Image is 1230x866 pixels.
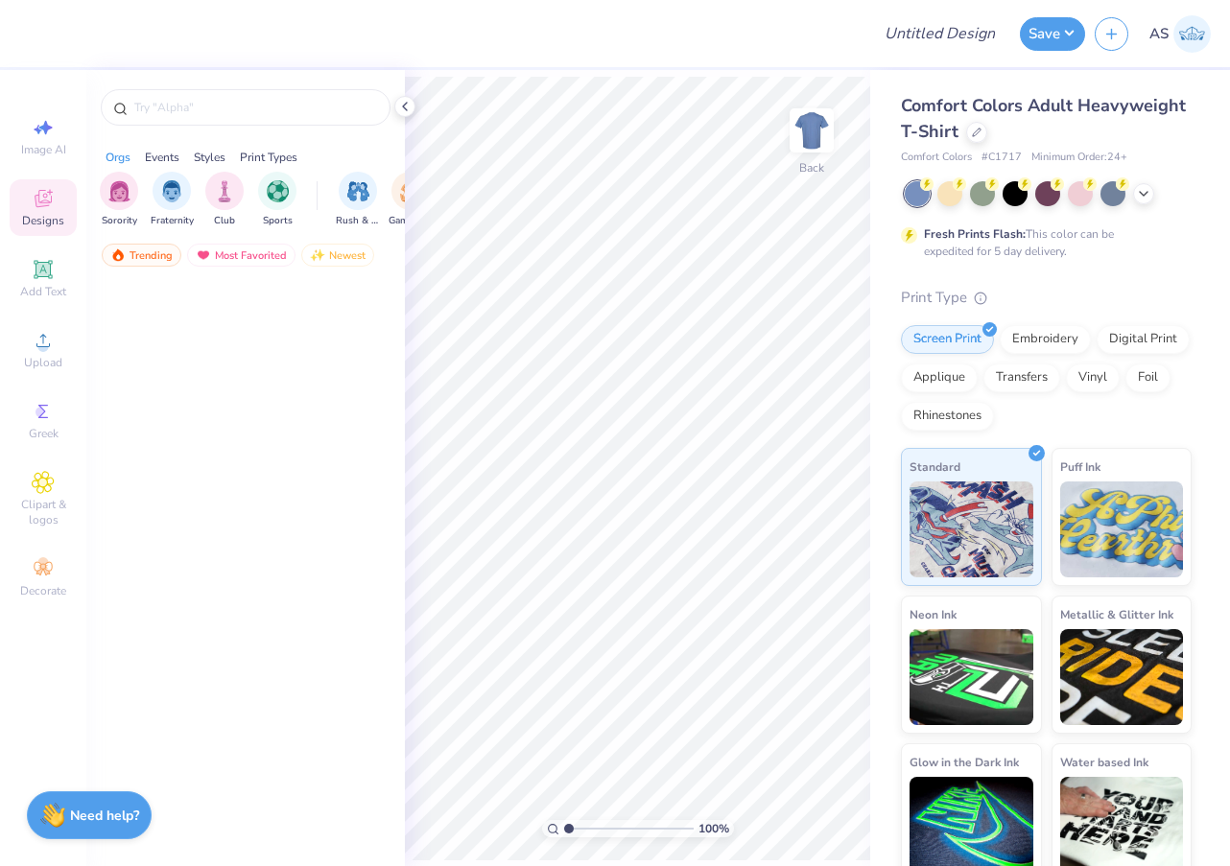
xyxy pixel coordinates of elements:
input: Untitled Design [869,14,1010,53]
span: Standard [910,456,960,477]
img: Standard [910,481,1033,577]
input: Try "Alpha" [132,98,378,117]
div: Digital Print [1097,325,1190,354]
div: Embroidery [1000,325,1091,354]
span: # C1717 [982,150,1022,166]
span: Image AI [21,142,66,157]
button: Save [1020,17,1085,51]
img: Back [792,111,831,150]
span: Water based Ink [1060,752,1148,772]
span: Minimum Order: 24 + [1031,150,1127,166]
img: Sorority Image [108,180,130,202]
img: Fraternity Image [161,180,182,202]
img: Club Image [214,180,235,202]
span: Comfort Colors [901,150,972,166]
span: Comfort Colors Adult Heavyweight T-Shirt [901,94,1186,143]
span: Club [214,214,235,228]
div: Most Favorited [187,244,296,267]
span: Designs [22,213,64,228]
button: filter button [389,172,433,228]
strong: Need help? [70,807,139,825]
span: Add Text [20,284,66,299]
img: Newest.gif [310,248,325,262]
span: Rush & Bid [336,214,380,228]
span: Neon Ink [910,604,957,624]
img: Puff Ink [1060,481,1184,577]
span: Glow in the Dark Ink [910,752,1019,772]
img: trending.gif [110,248,126,262]
span: Clipart & logos [10,497,77,527]
span: 100 % [698,820,729,837]
img: Sports Image [267,180,289,202]
img: Alexa Spagna [1173,15,1211,53]
img: most_fav.gif [196,248,211,262]
span: Puff Ink [1060,456,1100,477]
img: Metallic & Glitter Ink [1060,629,1184,725]
div: Vinyl [1066,363,1120,392]
button: filter button [258,172,296,228]
span: Fraternity [151,214,194,228]
div: filter for Game Day [389,172,433,228]
span: Decorate [20,583,66,598]
button: filter button [100,172,138,228]
div: Screen Print [901,325,994,354]
span: Game Day [389,214,433,228]
div: Back [799,159,824,176]
a: AS [1149,15,1211,53]
img: Rush & Bid Image [347,180,369,202]
div: Foil [1125,363,1171,392]
span: AS [1149,23,1169,45]
button: filter button [336,172,380,228]
div: Rhinestones [901,402,994,431]
span: Metallic & Glitter Ink [1060,604,1173,624]
strong: Fresh Prints Flash: [924,226,1026,242]
div: filter for Rush & Bid [336,172,380,228]
div: Applique [901,363,978,392]
div: Print Types [240,149,297,166]
div: This color can be expedited for 5 day delivery. [924,225,1160,260]
img: Neon Ink [910,629,1033,725]
div: filter for Fraternity [151,172,194,228]
div: Orgs [106,149,130,166]
span: Sports [263,214,293,228]
div: Newest [301,244,374,267]
button: filter button [151,172,194,228]
div: filter for Sports [258,172,296,228]
img: Game Day Image [400,180,422,202]
div: Print Type [901,287,1192,309]
span: Sorority [102,214,137,228]
div: Styles [194,149,225,166]
span: Upload [24,355,62,370]
div: Transfers [983,363,1060,392]
div: filter for Club [205,172,244,228]
div: Events [145,149,179,166]
button: filter button [205,172,244,228]
div: Trending [102,244,181,267]
span: Greek [29,426,59,441]
div: filter for Sorority [100,172,138,228]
